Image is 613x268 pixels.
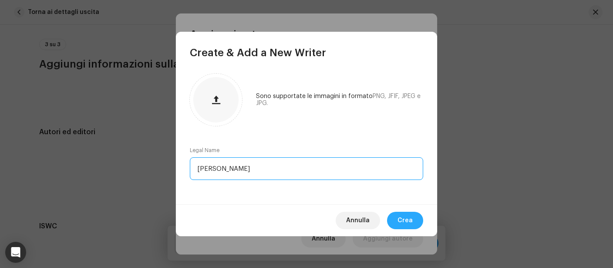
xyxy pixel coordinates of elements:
[346,212,370,229] span: Annulla
[256,93,423,107] div: Sono supportate le immagini in formato
[190,157,423,180] input: Enter legal name
[190,147,219,154] label: Legal Name
[387,212,423,229] button: Crea
[190,46,326,60] span: Create & Add a New Writer
[397,212,413,229] span: Crea
[336,212,380,229] button: Annulla
[5,242,26,263] div: Open Intercom Messenger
